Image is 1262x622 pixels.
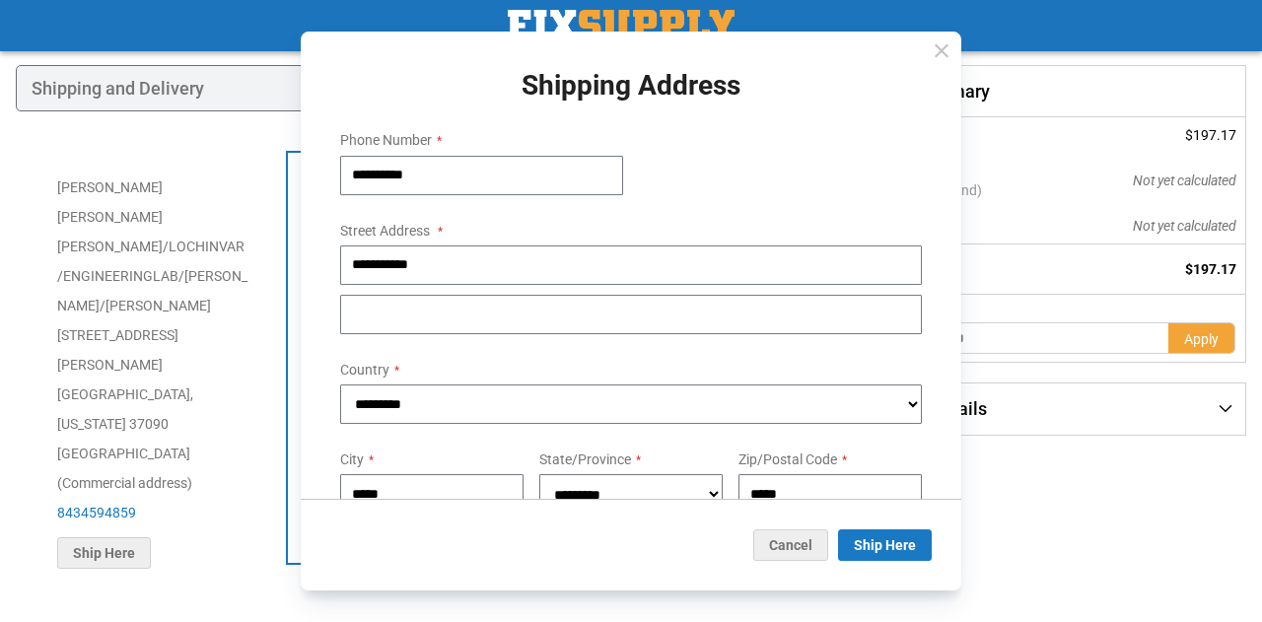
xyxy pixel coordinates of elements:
div: [PERSON_NAME] [PERSON_NAME] [PERSON_NAME]/LOCHINVAR/ENGINEERINGLAB/[PERSON_NAME]/[PERSON_NAME] [S... [286,151,536,565]
span: Street Address [340,223,430,239]
span: Order Summary [856,65,1246,118]
span: Ship Here [73,545,135,561]
button: Ship Here [838,529,932,561]
span: [US_STATE] [57,416,126,432]
div: [PERSON_NAME] [PERSON_NAME] [PERSON_NAME]/LOCHINVAR/ENGINEERINGLAB/[PERSON_NAME]/[PERSON_NAME] [S... [35,151,286,590]
span: $197.17 [1185,261,1236,277]
h1: Shipping Address [324,71,938,102]
span: Cancel [769,537,812,553]
button: Cancel [753,529,828,561]
span: Phone Number [340,132,432,148]
span: Zip/Postal Code [738,451,837,467]
div: Shipping and Delivery [16,65,806,112]
span: City [340,451,364,467]
span: $197.17 [1185,127,1236,143]
img: Fix Industrial Supply [508,10,735,41]
button: Apply [1168,322,1235,354]
span: Not yet calculated [1133,218,1236,234]
span: Ship Here [854,537,916,553]
span: State/Province [539,451,631,467]
span: Not yet calculated [1133,173,1236,188]
button: Ship Here [57,537,151,569]
a: 8434594859 [57,505,136,520]
span: Apply [1184,331,1219,347]
a: store logo [508,10,735,41]
span: Country [340,362,389,378]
